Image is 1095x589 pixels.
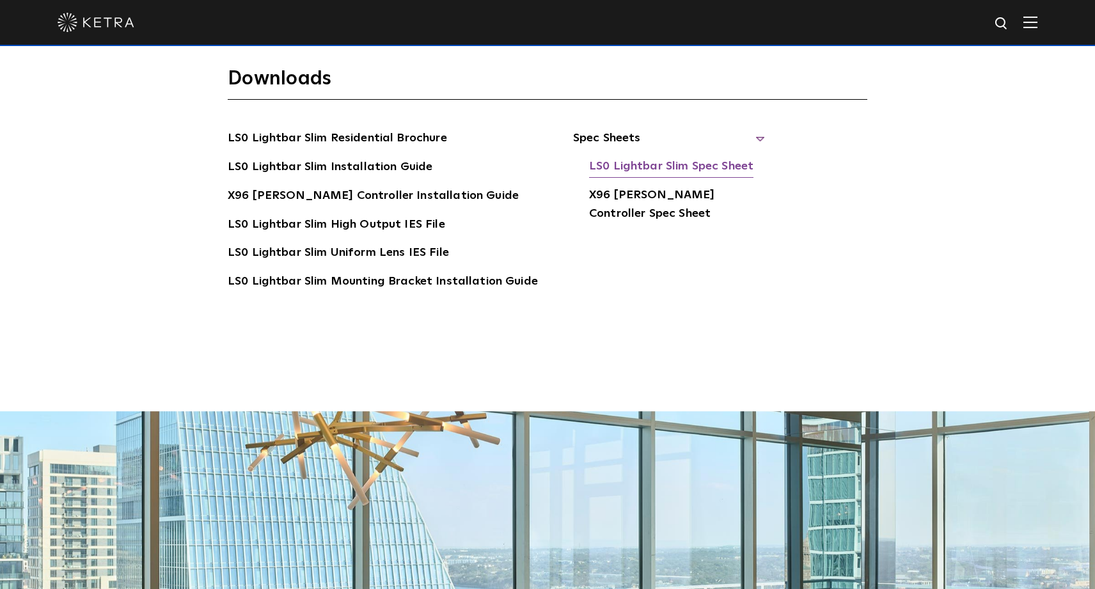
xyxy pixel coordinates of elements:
[994,16,1010,32] img: search icon
[228,216,445,236] a: LS0 Lightbar Slim High Output IES File
[228,272,538,293] a: LS0 Lightbar Slim Mounting Bracket Installation Guide
[228,187,519,207] a: X96 [PERSON_NAME] Controller Installation Guide
[228,158,432,178] a: LS0 Lightbar Slim Installation Guide
[228,129,447,150] a: LS0 Lightbar Slim Residential Brochure
[228,67,867,100] h3: Downloads
[228,244,449,264] a: LS0 Lightbar Slim Uniform Lens IES File
[589,157,753,178] a: LS0 Lightbar Slim Spec Sheet
[1023,16,1037,28] img: Hamburger%20Nav.svg
[58,13,134,32] img: ketra-logo-2019-white
[589,186,765,225] a: X96 [PERSON_NAME] Controller Spec Sheet
[573,129,765,157] span: Spec Sheets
